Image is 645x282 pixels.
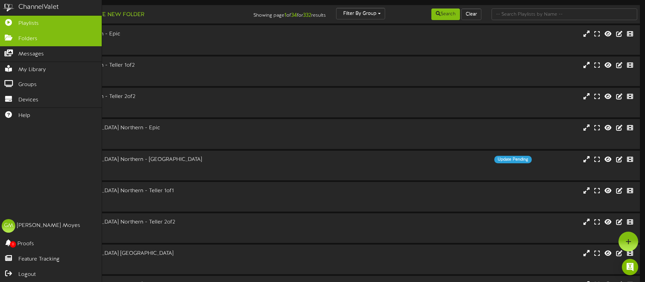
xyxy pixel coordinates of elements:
div: # 870 [27,75,275,81]
div: AZ - 056 - [GEOGRAPHIC_DATA] Northern - Epic [27,124,275,132]
div: # 5652 [27,263,275,269]
div: GM [2,219,15,233]
button: Create New Folder [79,11,146,19]
div: # 5650 [27,169,275,175]
span: 0 [10,241,16,248]
strong: 332 [303,12,311,18]
div: Update Pending [494,156,532,163]
div: Landscape ( 16:9 ) [27,38,275,44]
div: # 5649 [27,138,275,144]
span: Feature Tracking [18,255,60,263]
div: AZ - 056 - [GEOGRAPHIC_DATA] Northern - Teller 2of2 [27,218,275,226]
span: Logout [18,271,36,279]
span: My Library [18,66,46,74]
strong: 1 [284,12,286,18]
span: Messages [18,50,44,58]
span: Help [18,112,30,120]
div: AZ - 033 - Mesa Southern - Epic [27,30,275,38]
span: Playlists [18,20,39,28]
div: Portrait ( 9:16 ) [27,163,275,169]
div: Landscape ( 16:9 ) [27,258,275,263]
div: # 871 [27,106,275,112]
div: # 875 [27,232,275,238]
div: AZ - 033 - Mesa Southern - Teller 1of2 [27,62,275,69]
input: -- Search Playlists by Name -- [492,9,637,20]
div: AZ - 056 - [GEOGRAPHIC_DATA] Northern - Teller 1of1 [27,187,275,195]
div: Landscape ( 16:9 ) [27,132,275,138]
span: Devices [18,96,38,104]
div: Showing page of for results [227,8,331,19]
span: Folders [18,35,37,43]
div: Open Intercom Messenger [622,259,638,275]
div: Landscape ( 16:9 ) [27,195,275,200]
div: ChannelValet [18,2,59,12]
div: AZ - 033 - Mesa Southern - Teller 2of2 [27,93,275,101]
span: Proofs [17,240,34,248]
div: AZ - 056 - [GEOGRAPHIC_DATA] Northern - [GEOGRAPHIC_DATA] [27,156,275,164]
button: Clear [461,9,481,20]
div: Landscape ( 16:9 ) [27,226,275,232]
div: # 876 [27,44,275,50]
div: # 874 [27,201,275,206]
div: [PERSON_NAME] Moyes [17,222,80,230]
span: Groups [18,81,37,89]
div: AZ - 056 - [GEOGRAPHIC_DATA] [GEOGRAPHIC_DATA] [27,250,275,258]
button: Filter By Group [336,8,385,19]
strong: 34 [291,12,297,18]
div: Landscape ( 16:9 ) [27,101,275,106]
div: Landscape ( 16:9 ) [27,69,275,75]
button: Search [431,9,460,20]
